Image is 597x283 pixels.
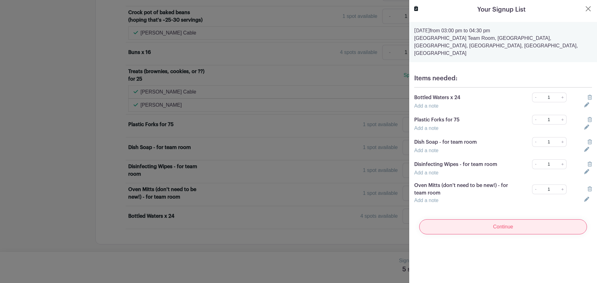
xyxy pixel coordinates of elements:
[414,170,438,175] a: Add a note
[414,198,438,203] a: Add a note
[532,115,539,125] a: -
[414,125,438,131] a: Add a note
[414,161,515,168] p: Disinfecting Wipes - for team room
[559,159,567,169] a: +
[532,184,539,194] a: -
[559,93,567,102] a: +
[419,219,587,234] input: Continue
[414,116,515,124] p: Plastic Forks for 75
[532,137,539,147] a: -
[414,35,592,57] p: [GEOGRAPHIC_DATA] Team Room, [GEOGRAPHIC_DATA], [GEOGRAPHIC_DATA], [GEOGRAPHIC_DATA], [GEOGRAPHIC...
[559,115,567,125] a: +
[477,5,526,14] h5: Your Signup List
[414,28,430,33] strong: [DATE]
[559,137,567,147] a: +
[414,182,515,197] p: Oven Mitts (don't need to be new!) - for team room
[584,5,592,13] button: Close
[414,94,515,101] p: Bottled Waters x 24
[414,27,592,35] p: from 03:00 pm to 04:30 pm
[532,159,539,169] a: -
[414,148,438,153] a: Add a note
[559,184,567,194] a: +
[532,93,539,102] a: -
[414,138,515,146] p: Dish Soap - for team room
[414,103,438,109] a: Add a note
[414,75,592,82] h5: Items needed:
